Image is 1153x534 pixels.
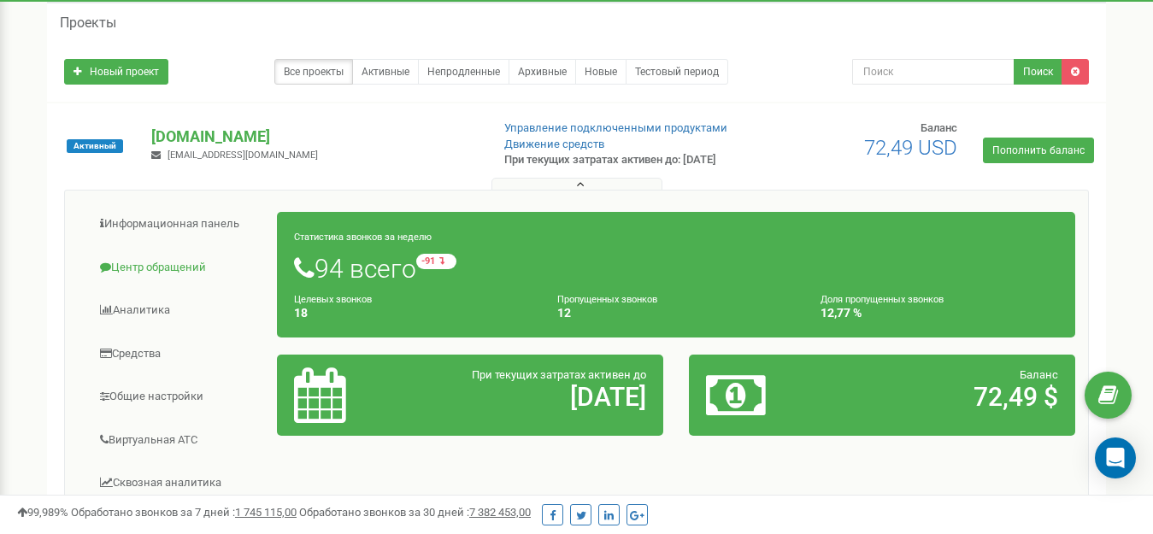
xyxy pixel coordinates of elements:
[1020,368,1058,381] span: Баланс
[921,121,957,134] span: Баланс
[67,139,123,153] span: Активный
[983,138,1094,163] a: Пополнить баланс
[151,126,476,148] p: [DOMAIN_NAME]
[294,294,372,305] small: Целевых звонков
[821,307,1058,320] h4: 12,77 %
[469,506,531,519] u: 7 382 453,00
[421,383,647,411] h2: [DATE]
[575,59,627,85] a: Новые
[416,254,456,269] small: -91
[832,383,1058,411] h2: 72,49 $
[78,333,278,375] a: Средства
[864,136,957,160] span: 72,49 USD
[509,59,576,85] a: Архивные
[17,506,68,519] span: 99,989%
[294,307,532,320] h4: 18
[78,247,278,289] a: Центр обращений
[352,59,419,85] a: Активные
[78,290,278,332] a: Аналитика
[1014,59,1062,85] button: Поиск
[78,376,278,418] a: Общие настройки
[472,368,646,381] span: При текущих затратах активен до
[557,294,657,305] small: Пропущенных звонков
[78,462,278,504] a: Сквозная аналитика
[294,232,432,243] small: Статистика звонков за неделю
[299,506,531,519] span: Обработано звонков за 30 дней :
[626,59,728,85] a: Тестовый период
[78,203,278,245] a: Информационная панель
[235,506,297,519] u: 1 745 115,00
[504,138,604,150] a: Движение средств
[418,59,509,85] a: Непродленные
[78,420,278,461] a: Виртуальная АТС
[294,254,1058,283] h1: 94 всего
[504,152,741,168] p: При текущих затратах активен до: [DATE]
[1095,437,1136,478] div: Open Intercom Messenger
[852,59,1015,85] input: Поиск
[64,59,168,85] a: Новый проект
[60,15,116,31] h5: Проекты
[71,506,297,519] span: Обработано звонков за 7 дней :
[557,307,795,320] h4: 12
[274,59,353,85] a: Все проекты
[821,294,944,305] small: Доля пропущенных звонков
[168,150,318,161] span: [EMAIL_ADDRESS][DOMAIN_NAME]
[504,121,727,134] a: Управление подключенными продуктами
